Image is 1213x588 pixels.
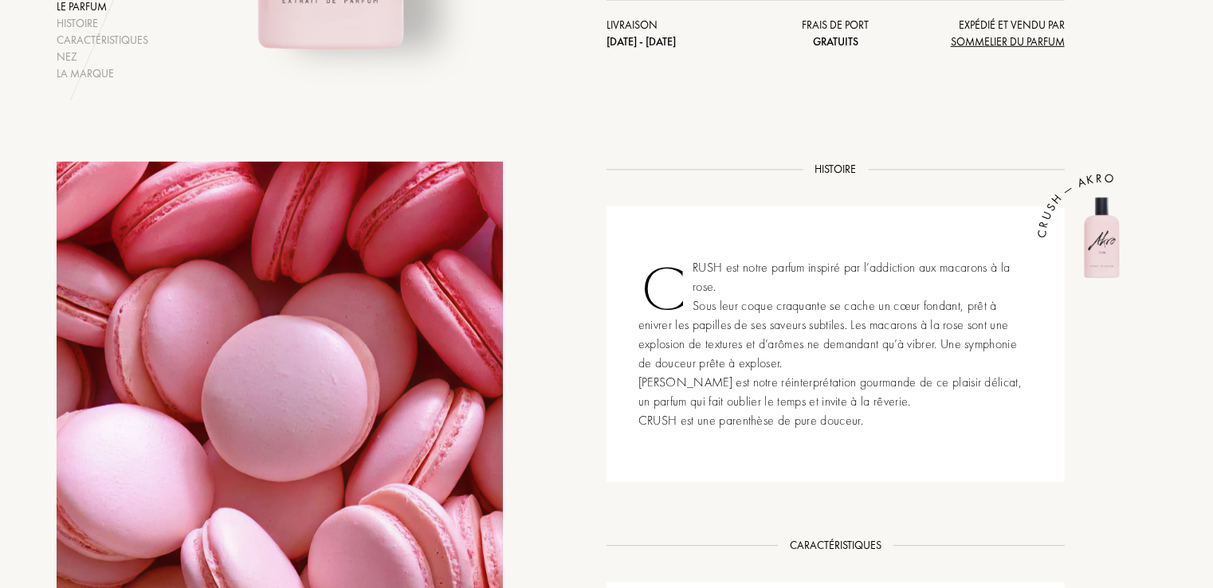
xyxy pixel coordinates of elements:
[912,17,1065,50] div: Expédié et vendu par
[951,34,1065,49] span: Sommelier du Parfum
[57,32,148,49] div: Caractéristiques
[57,49,148,65] div: Nez
[606,34,676,49] span: [DATE] - [DATE]
[1054,190,1150,286] img: Crush
[606,17,760,50] div: Livraison
[606,206,1065,482] div: CRUSH est notre parfum inspiré par l’addiction aux macarons à la rose. Sous leur coque craquante ...
[57,15,148,32] div: Histoire
[813,34,858,49] span: Gratuits
[760,17,913,50] div: Frais de port
[57,65,148,82] div: La marque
